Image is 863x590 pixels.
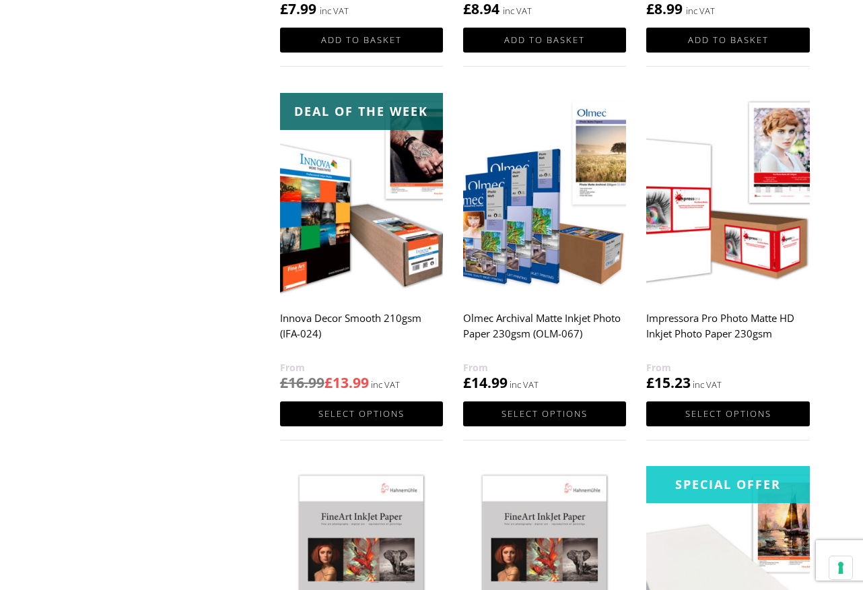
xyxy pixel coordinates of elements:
img: Innova Decor Smooth 210gsm (IFA-024) [280,93,443,297]
a: Add to basket: “Innova Fine Art Paper Inkjet Sample Pack (11 Sheets)” [646,28,809,53]
div: Special Offer [646,466,809,503]
bdi: 13.99 [324,373,369,392]
bdi: 16.99 [280,373,324,392]
div: Deal of the week [280,93,443,130]
button: Your consent preferences for tracking technologies [829,556,852,579]
span: £ [280,373,288,392]
h2: Impressora Pro Photo Matte HD Inkjet Photo Paper 230gsm [646,306,809,360]
a: Select options for “Innova Decor Smooth 210gsm (IFA-024)” [280,401,443,426]
strong: inc VAT [320,3,349,19]
strong: inc VAT [686,3,715,19]
a: Add to basket: “Innova Photo Art Inkjet Photo Paper Sample Pack (8 sheets)” [280,28,443,53]
h2: Olmec Archival Matte Inkjet Photo Paper 230gsm (OLM-067) [463,306,626,360]
a: Select options for “Olmec Archival Matte Inkjet Photo Paper 230gsm (OLM-067)” [463,401,626,426]
img: Olmec Archival Matte Inkjet Photo Paper 230gsm (OLM-067) [463,93,626,297]
h2: Innova Decor Smooth 210gsm (IFA-024) [280,306,443,360]
a: Select options for “Impressora Pro Photo Matte HD Inkjet Photo Paper 230gsm” [646,401,809,426]
bdi: 15.23 [646,373,691,392]
span: £ [646,373,654,392]
strong: inc VAT [503,3,532,19]
a: Add to basket: “Olmec Inkjet Photo Paper Sample Pack (14 sheets)” [463,28,626,53]
span: £ [463,373,471,392]
a: Deal of the week Innova Decor Smooth 210gsm (IFA-024) £16.99£13.99 [280,93,443,393]
img: Impressora Pro Photo Matte HD Inkjet Photo Paper 230gsm [646,93,809,297]
span: £ [324,373,333,392]
bdi: 14.99 [463,373,508,392]
a: Olmec Archival Matte Inkjet Photo Paper 230gsm (OLM-067) £14.99 [463,93,626,393]
a: Impressora Pro Photo Matte HD Inkjet Photo Paper 230gsm £15.23 [646,93,809,393]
